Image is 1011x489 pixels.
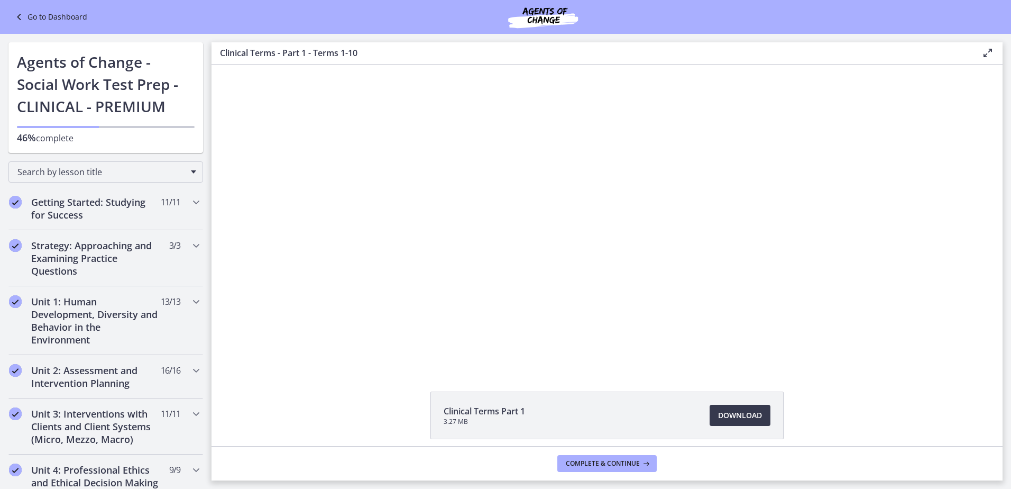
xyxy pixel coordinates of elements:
iframe: Video Lesson [212,65,1003,367]
span: 3.27 MB [444,418,525,426]
span: 11 / 11 [161,408,180,420]
button: Complete & continue [557,455,657,472]
i: Completed [9,196,22,209]
span: 9 / 9 [169,464,180,476]
span: 13 / 13 [161,295,180,308]
i: Completed [9,464,22,476]
span: 11 / 11 [161,196,180,209]
a: Go to Dashboard [13,11,87,23]
span: 16 / 16 [161,364,180,377]
i: Completed [9,408,22,420]
i: Completed [9,295,22,308]
span: Clinical Terms Part 1 [444,405,525,418]
h2: Unit 2: Assessment and Intervention Planning [31,364,160,390]
h2: Unit 3: Interventions with Clients and Client Systems (Micro, Mezzo, Macro) [31,408,160,446]
h1: Agents of Change - Social Work Test Prep - CLINICAL - PREMIUM [17,51,195,117]
i: Completed [9,364,22,377]
i: Completed [9,239,22,252]
span: 46% [17,131,36,144]
span: Complete & continue [566,459,640,468]
h2: Unit 4: Professional Ethics and Ethical Decision Making [31,464,160,489]
h2: Getting Started: Studying for Success [31,196,160,221]
p: complete [17,131,195,144]
img: Agents of Change [480,4,606,30]
h2: Strategy: Approaching and Examining Practice Questions [31,239,160,277]
a: Download [710,405,770,426]
div: Search by lesson title [8,161,203,183]
h2: Unit 1: Human Development, Diversity and Behavior in the Environment [31,295,160,346]
span: Download [718,409,762,422]
span: 3 / 3 [169,239,180,252]
h3: Clinical Terms - Part 1 - Terms 1-10 [220,47,964,59]
span: Search by lesson title [17,166,186,178]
